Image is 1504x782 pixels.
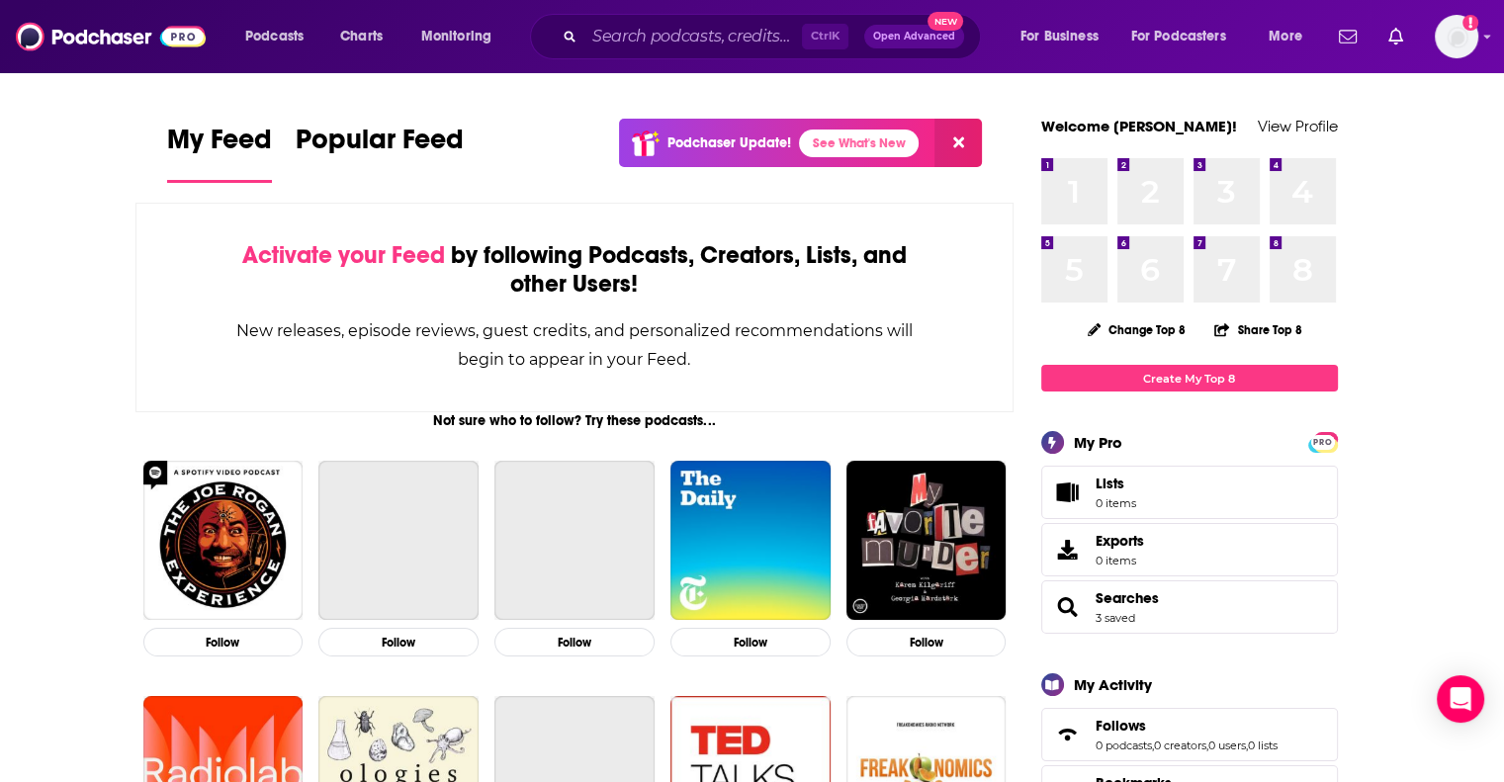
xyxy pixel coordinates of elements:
span: Monitoring [421,23,491,50]
button: Open AdvancedNew [864,25,964,48]
span: Follows [1041,708,1338,761]
button: Change Top 8 [1076,317,1198,342]
span: Charts [340,23,383,50]
a: Show notifications dropdown [1331,20,1365,53]
a: My Feed [167,123,272,183]
a: 0 podcasts [1096,739,1152,752]
a: Planet Money [494,461,655,621]
span: More [1269,23,1302,50]
button: Follow [670,628,831,656]
span: Lists [1096,475,1136,492]
span: Lists [1048,478,1088,506]
img: My Favorite Murder with Karen Kilgariff and Georgia Hardstark [846,461,1007,621]
a: Charts [327,21,395,52]
div: New releases, episode reviews, guest credits, and personalized recommendations will begin to appe... [235,316,915,374]
a: 3 saved [1096,611,1135,625]
span: New [928,12,963,31]
span: Searches [1041,580,1338,634]
button: Follow [143,628,304,656]
button: open menu [1118,21,1255,52]
div: Not sure who to follow? Try these podcasts... [135,412,1015,429]
span: Exports [1096,532,1144,550]
span: Open Advanced [873,32,955,42]
img: The Joe Rogan Experience [143,461,304,621]
div: Open Intercom Messenger [1437,675,1484,723]
a: Follows [1096,717,1278,735]
span: Podcasts [245,23,304,50]
span: Popular Feed [296,123,464,168]
a: Searches [1048,593,1088,621]
svg: Add a profile image [1462,15,1478,31]
span: PRO [1311,435,1335,450]
img: The Daily [670,461,831,621]
img: Podchaser - Follow, Share and Rate Podcasts [16,18,206,55]
button: open menu [1007,21,1123,52]
button: Follow [846,628,1007,656]
div: My Activity [1074,675,1152,694]
a: Popular Feed [296,123,464,183]
a: PRO [1311,434,1335,449]
div: Search podcasts, credits, & more... [549,14,1000,59]
span: , [1246,739,1248,752]
a: View Profile [1258,117,1338,135]
button: open menu [407,21,517,52]
span: For Podcasters [1131,23,1226,50]
span: Activate your Feed [242,240,445,270]
span: For Business [1020,23,1099,50]
p: Podchaser Update! [667,134,791,151]
a: Create My Top 8 [1041,365,1338,391]
span: , [1152,739,1154,752]
a: 0 users [1208,739,1246,752]
span: Lists [1096,475,1124,492]
span: Follows [1096,717,1146,735]
button: Follow [318,628,479,656]
span: , [1206,739,1208,752]
a: Follows [1048,721,1088,748]
a: This American Life [318,461,479,621]
span: 0 items [1096,554,1144,567]
div: My Pro [1074,433,1122,452]
span: Exports [1048,536,1088,564]
a: 0 creators [1154,739,1206,752]
button: open menu [1255,21,1327,52]
span: 0 items [1096,496,1136,510]
button: Share Top 8 [1213,310,1302,349]
a: See What's New [799,130,919,157]
span: Ctrl K [802,24,848,49]
button: Show profile menu [1435,15,1478,58]
button: open menu [231,21,329,52]
a: Welcome [PERSON_NAME]! [1041,117,1237,135]
a: Lists [1041,466,1338,519]
a: Exports [1041,523,1338,576]
img: User Profile [1435,15,1478,58]
a: 0 lists [1248,739,1278,752]
div: by following Podcasts, Creators, Lists, and other Users! [235,241,915,299]
a: Show notifications dropdown [1380,20,1411,53]
span: My Feed [167,123,272,168]
span: Logged in as GregKubie [1435,15,1478,58]
a: Searches [1096,589,1159,607]
button: Follow [494,628,655,656]
input: Search podcasts, credits, & more... [584,21,802,52]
